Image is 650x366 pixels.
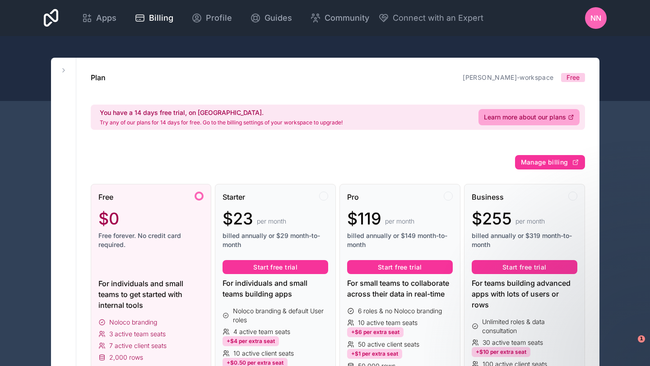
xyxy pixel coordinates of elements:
span: Free forever. No credit card required. [98,231,204,249]
a: [PERSON_NAME]-workspace [463,73,553,81]
span: 2,000 rows [109,353,143,362]
div: For individuals and small teams to get started with internal tools [98,278,204,311]
a: Guides [243,8,299,28]
span: nn [590,13,601,23]
span: Billing [149,12,173,24]
div: For small teams to collaborate across their data in real-time [347,278,453,299]
div: +$4 per extra seat [223,336,279,346]
span: Learn more about our plans [484,113,566,122]
span: billed annually or $29 month-to-month [223,231,328,249]
span: 6 roles & no Noloco branding [358,307,442,316]
span: Connect with an Expert [393,12,483,24]
span: 10 active client seats [233,349,294,358]
span: 7 active client seats [109,341,167,350]
span: billed annually or $319 month-to-month [472,231,577,249]
span: $0 [98,210,119,228]
span: Profile [206,12,232,24]
span: Starter [223,192,245,202]
span: per month [515,217,545,226]
span: Noloco branding & default User roles [233,307,328,325]
a: Learn more about our plans [478,109,580,125]
span: $119 [347,210,381,228]
h2: You have a 14 days free trial, on [GEOGRAPHIC_DATA]. [100,108,343,117]
p: Try any of our plans for 14 days for free. Go to the billing settings of your workspace to upgrade! [100,119,343,126]
span: Free [98,192,113,202]
div: For individuals and small teams building apps [223,278,328,299]
span: per month [257,217,286,226]
span: Noloco branding [109,318,157,327]
span: Apps [96,12,116,24]
span: Manage billing [521,158,568,166]
a: Apps [74,8,124,28]
span: $23 [223,210,253,228]
div: +$6 per extra seat [347,327,404,337]
h1: Plan [91,72,106,83]
span: Guides [265,12,292,24]
span: Business [472,192,504,202]
button: Connect with an Expert [378,12,483,24]
div: +$1 per extra seat [347,349,402,359]
span: Community [325,12,369,24]
span: 3 active team seats [109,329,166,339]
span: 4 active team seats [233,327,290,336]
span: 50 active client seats [358,340,419,349]
span: 30 active team seats [483,338,543,347]
a: Profile [184,8,239,28]
div: +$10 per extra seat [472,347,530,357]
button: Start free trial [472,260,577,274]
button: Start free trial [223,260,328,274]
span: Free [566,73,580,82]
span: 10 active team seats [358,318,418,327]
div: For teams building advanced apps with lots of users or rows [472,278,577,310]
span: per month [385,217,414,226]
iframe: Intercom live chat [619,335,641,357]
span: 1 [638,335,645,343]
button: Start free trial [347,260,453,274]
iframe: Intercom notifications message [469,279,650,342]
span: $255 [472,210,512,228]
button: Manage billing [515,155,585,169]
a: Community [303,8,376,28]
a: Billing [127,8,181,28]
span: billed annually or $149 month-to-month [347,231,453,249]
span: Pro [347,192,359,202]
